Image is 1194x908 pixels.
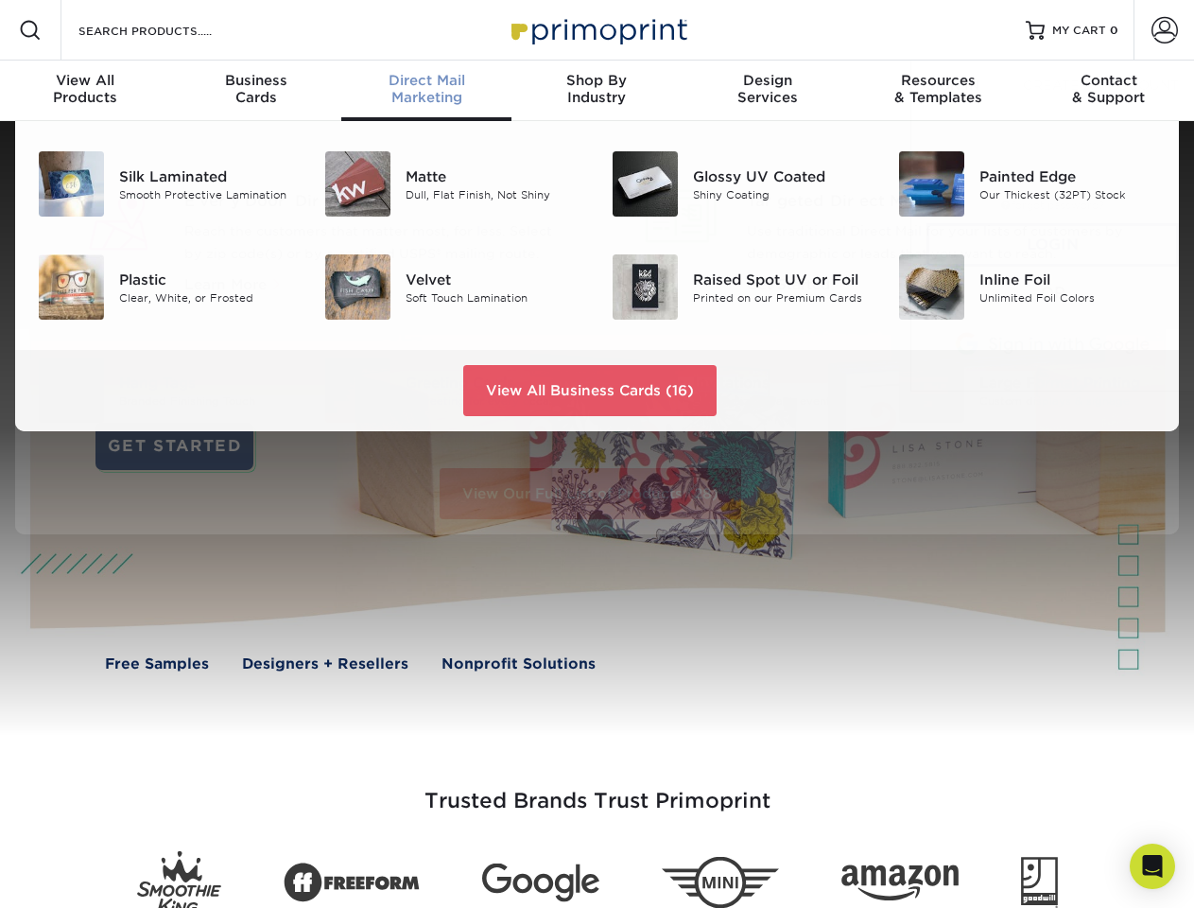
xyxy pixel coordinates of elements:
[853,72,1023,106] div: & Templates
[440,468,741,519] a: View Our Full List of Products (28)
[77,19,261,42] input: SEARCH PRODUCTS.....
[5,850,161,901] iframe: Google Customer Reviews
[1052,23,1106,39] span: MY CART
[683,61,853,121] a: DesignServices
[184,276,267,293] span: Learn More
[747,278,846,292] a: Get Started
[1130,844,1175,889] div: Open Intercom Messenger
[747,190,1126,213] a: Targeted Direct Mail
[747,276,830,293] span: Get Started
[926,102,1179,138] input: Email
[926,223,1179,267] a: Login
[184,278,290,292] a: Learn More
[747,220,1126,266] p: Use traditional Direct Mail for your lists of customers by demographic or leads that you want to ...
[511,61,682,121] a: Shop ByIndustry
[853,61,1023,121] a: Resources& Templates
[683,72,853,89] span: Design
[1110,24,1118,37] span: 0
[1023,78,1179,93] span: CREATE AN ACCOUNT
[170,61,340,121] a: BusinessCards
[341,61,511,121] a: Direct MailMarketing
[184,190,563,213] a: Every Door Direct Mail®
[341,72,511,106] div: Marketing
[44,743,1151,836] h3: Trusted Brands Trust Primoprint
[184,220,563,266] p: Reach the customers that matter most, for less. Select by zip code(s) or by a certified USPS® mai...
[388,189,392,203] sup: ®
[170,72,340,106] div: Cards
[511,72,682,89] span: Shop By
[503,9,692,50] img: Primoprint
[482,864,599,902] img: Google
[853,72,1023,89] span: Resources
[1021,857,1058,908] img: Goodwill
[841,865,959,901] img: Amazon
[926,282,1179,305] div: OR
[184,190,563,213] span: Every Door Direct Mail
[1001,200,1104,212] a: forgot password?
[683,72,853,106] div: Services
[170,72,340,89] span: Business
[341,72,511,89] span: Direct Mail
[926,78,979,93] span: SIGN IN
[463,365,717,416] a: View All Business Cards (16)
[511,72,682,106] div: Industry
